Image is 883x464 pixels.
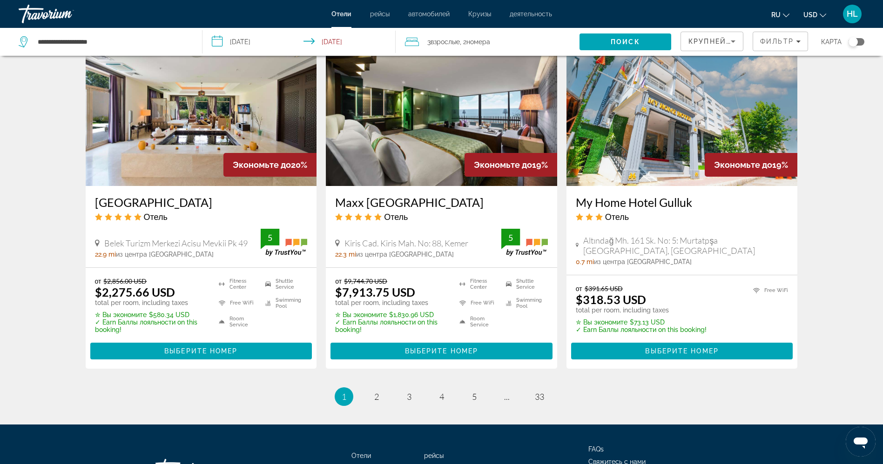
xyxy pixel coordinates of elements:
li: Free WiFi [455,296,501,310]
span: 0.7 mi [576,258,594,265]
div: 19% [465,153,557,177]
p: $580.34 USD [95,311,208,318]
img: Xanadu Resort Hotel [86,37,317,186]
li: Shuttle Service [501,277,548,291]
img: My Home Hotel Gulluk [566,37,798,186]
a: Отели [351,452,371,459]
a: Maxx [GEOGRAPHIC_DATA] [335,195,548,209]
span: номера [466,38,490,46]
div: 20% [223,153,317,177]
img: TrustYou guest rating badge [261,229,307,256]
p: $73.13 USD [576,318,707,326]
li: Swimming Pool [501,296,548,310]
li: Swimming Pool [261,296,307,310]
span: Отель [144,212,168,222]
span: HL [847,9,858,19]
li: Room Service [455,315,501,329]
input: Search hotel destination [37,35,188,49]
span: от [576,285,582,292]
a: деятельность [510,10,552,18]
span: USD [803,11,817,19]
a: [GEOGRAPHIC_DATA] [95,195,308,209]
span: от [95,277,101,285]
li: Free WiFi [748,285,788,296]
iframe: Кнопка для запуску вікна повідомлень [846,427,876,457]
del: $391.65 USD [585,285,623,292]
ins: $318.53 USD [576,292,646,306]
li: Room Service [214,315,261,329]
span: из центра [GEOGRAPHIC_DATA] [594,258,692,265]
span: ru [771,11,781,19]
button: Filters [753,32,808,51]
button: Travelers: 3 adults, 0 children [396,28,580,56]
a: рейсы [424,452,444,459]
a: FAQs [588,445,604,453]
a: Выберите номер [90,345,312,355]
span: ✮ Вы экономите [576,318,627,326]
span: ... [504,391,510,402]
li: Free WiFi [214,296,261,310]
span: 4 [439,391,444,402]
ins: $7,913.75 USD [335,285,415,299]
span: 5 [472,391,477,402]
nav: Pagination [86,387,798,406]
img: Maxx Royal Kemer Resort [326,37,557,186]
span: Altındağ Mh. 161 Sk. No: 5: Murtatpşa [GEOGRAPHIC_DATA], [GEOGRAPHIC_DATA] [583,235,788,256]
a: Выберите номер [330,345,553,355]
a: My Home Hotel Gulluk [576,195,789,209]
span: Фильтр [760,38,794,45]
a: Отели [331,10,351,18]
span: из центра [GEOGRAPHIC_DATA] [116,251,214,258]
p: ✓ Earn Баллы лояльности on this booking! [576,326,707,333]
span: ✮ Вы экономите [335,311,387,318]
li: Fitness Center [455,277,501,291]
span: 22.3 mi [335,251,356,258]
button: Выберите номер [330,343,553,359]
span: Выберите номер [164,347,237,355]
li: Fitness Center [214,277,261,291]
div: 5 [261,232,279,243]
span: Выберите номер [645,347,718,355]
span: Экономьте до [474,160,532,170]
span: Выберите номер [405,347,478,355]
span: 33 [535,391,544,402]
span: карта [821,35,842,48]
span: Belek Turizm Merkezi Acisu Mevkii Pk 49 [104,238,248,248]
span: Отель [384,212,408,222]
a: Выберите номер [571,345,793,355]
span: 3 [427,35,460,48]
span: из центра [GEOGRAPHIC_DATA] [356,251,454,258]
span: от [335,277,342,285]
button: Выберите номер [90,343,312,359]
a: Круизы [468,10,491,18]
p: total per room, including taxes [95,299,208,306]
span: 22.9 mi [95,251,116,258]
button: Search [580,33,671,50]
img: TrustYou guest rating badge [501,229,548,256]
button: Select check in and out date [202,28,396,56]
span: автомобилей [408,10,450,18]
a: рейсы [370,10,390,18]
li: Shuttle Service [261,277,307,291]
span: Экономьте до [714,160,772,170]
p: ✓ Earn Баллы лояльности on this booking! [335,318,448,333]
p: $1,830.96 USD [335,311,448,318]
span: 2 [374,391,379,402]
del: $2,856.00 USD [103,277,147,285]
span: , 2 [460,35,490,48]
p: total per room, including taxes [335,299,448,306]
span: Поиск [611,38,640,46]
button: User Menu [840,4,864,24]
div: 3 star Hotel [576,212,789,222]
span: Экономьте до [233,160,291,170]
span: 1 [342,391,346,402]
